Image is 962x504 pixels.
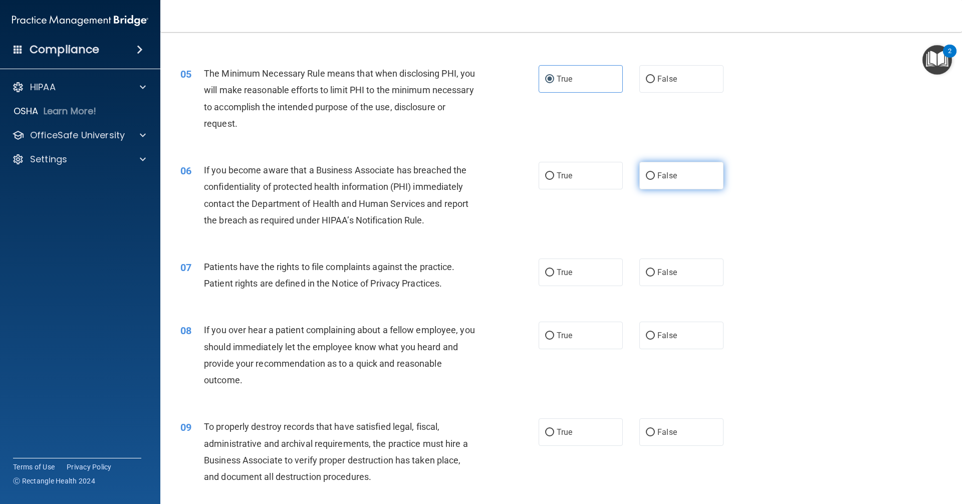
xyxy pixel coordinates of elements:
[30,153,67,165] p: Settings
[922,45,952,75] button: Open Resource Center, 2 new notifications
[657,268,677,277] span: False
[12,153,146,165] a: Settings
[30,81,56,93] p: HIPAA
[557,331,572,340] span: True
[657,74,677,84] span: False
[646,269,655,277] input: False
[557,268,572,277] span: True
[545,429,554,436] input: True
[180,165,191,177] span: 06
[646,172,655,180] input: False
[204,325,475,385] span: If you over hear a patient complaining about a fellow employee, you should immediately let the em...
[657,331,677,340] span: False
[557,171,572,180] span: True
[948,51,951,64] div: 2
[12,11,148,31] img: PMB logo
[657,427,677,437] span: False
[13,476,95,486] span: Ⓒ Rectangle Health 2024
[545,332,554,340] input: True
[646,76,655,83] input: False
[30,129,125,141] p: OfficeSafe University
[912,435,950,473] iframe: Drift Widget Chat Controller
[44,105,97,117] p: Learn More!
[204,165,468,225] span: If you become aware that a Business Associate has breached the confidentiality of protected healt...
[646,332,655,340] input: False
[545,76,554,83] input: True
[204,421,468,482] span: To properly destroy records that have satisfied legal, fiscal, administrative and archival requir...
[646,429,655,436] input: False
[180,325,191,337] span: 08
[30,43,99,57] h4: Compliance
[557,74,572,84] span: True
[204,68,475,129] span: The Minimum Necessary Rule means that when disclosing PHI, you will make reasonable efforts to li...
[12,129,146,141] a: OfficeSafe University
[12,81,146,93] a: HIPAA
[657,171,677,180] span: False
[180,421,191,433] span: 09
[14,105,39,117] p: OSHA
[67,462,112,472] a: Privacy Policy
[180,262,191,274] span: 07
[545,269,554,277] input: True
[180,68,191,80] span: 05
[545,172,554,180] input: True
[204,262,455,289] span: Patients have the rights to file complaints against the practice. Patient rights are defined in t...
[557,427,572,437] span: True
[13,462,55,472] a: Terms of Use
